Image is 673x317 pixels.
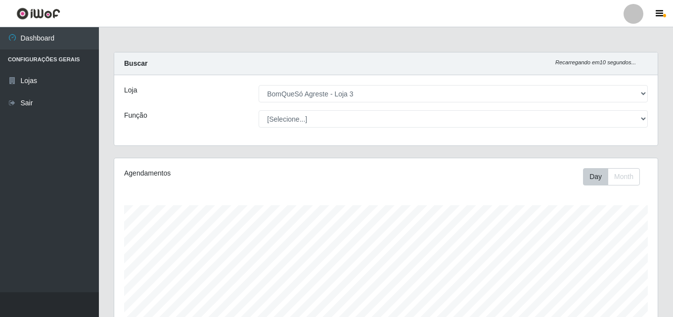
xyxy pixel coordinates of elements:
[124,110,147,121] label: Função
[555,59,636,65] i: Recarregando em 10 segundos...
[608,168,640,185] button: Month
[124,59,147,67] strong: Buscar
[583,168,640,185] div: First group
[16,7,60,20] img: CoreUI Logo
[124,85,137,95] label: Loja
[583,168,608,185] button: Day
[124,168,334,179] div: Agendamentos
[583,168,648,185] div: Toolbar with button groups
